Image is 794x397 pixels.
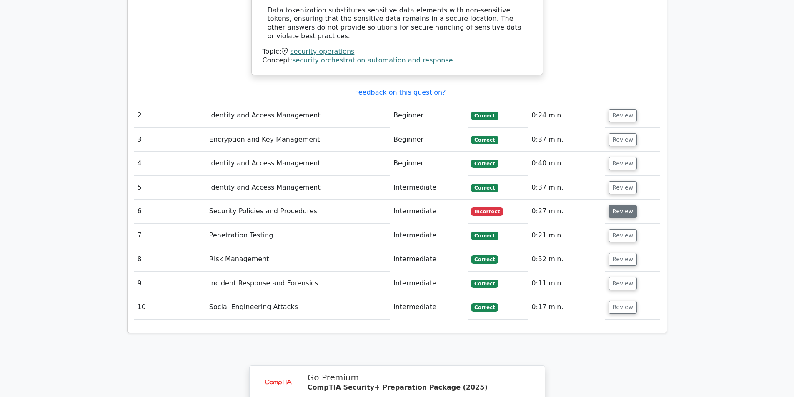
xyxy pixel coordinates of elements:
[609,109,637,122] button: Review
[390,128,468,152] td: Beginner
[206,176,390,200] td: Identity and Access Management
[206,152,390,175] td: Identity and Access Management
[206,128,390,152] td: Encryption and Key Management
[528,104,605,127] td: 0:24 min.
[528,224,605,247] td: 0:21 min.
[471,303,498,312] span: Correct
[471,280,498,288] span: Correct
[609,253,637,266] button: Review
[206,247,390,271] td: Risk Management
[206,104,390,127] td: Identity and Access Management
[134,176,206,200] td: 5
[206,224,390,247] td: Penetration Testing
[390,200,468,223] td: Intermediate
[609,277,637,290] button: Review
[471,207,503,216] span: Incorrect
[134,224,206,247] td: 7
[609,133,637,146] button: Review
[206,295,390,319] td: Social Engineering Attacks
[390,224,468,247] td: Intermediate
[390,295,468,319] td: Intermediate
[134,272,206,295] td: 9
[390,176,468,200] td: Intermediate
[355,88,446,96] a: Feedback on this question?
[528,247,605,271] td: 0:52 min.
[609,181,637,194] button: Review
[471,255,498,264] span: Correct
[134,200,206,223] td: 6
[609,301,637,314] button: Review
[390,272,468,295] td: Intermediate
[292,56,453,64] a: security orchestration automation and response
[528,176,605,200] td: 0:37 min.
[134,104,206,127] td: 2
[268,6,527,41] div: Data tokenization substitutes sensitive data elements with non-sensitive tokens, ensuring that th...
[471,232,498,240] span: Correct
[609,157,637,170] button: Review
[609,229,637,242] button: Review
[471,160,498,168] span: Correct
[471,184,498,192] span: Correct
[528,152,605,175] td: 0:40 min.
[134,152,206,175] td: 4
[528,200,605,223] td: 0:27 min.
[206,272,390,295] td: Incident Response and Forensics
[263,56,532,65] div: Concept:
[471,136,498,144] span: Correct
[134,247,206,271] td: 8
[290,47,354,55] a: security operations
[528,272,605,295] td: 0:11 min.
[609,205,637,218] button: Review
[263,47,532,56] div: Topic:
[134,295,206,319] td: 10
[471,112,498,120] span: Correct
[390,104,468,127] td: Beginner
[134,128,206,152] td: 3
[528,295,605,319] td: 0:17 min.
[390,247,468,271] td: Intermediate
[390,152,468,175] td: Beginner
[206,200,390,223] td: Security Policies and Procedures
[528,128,605,152] td: 0:37 min.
